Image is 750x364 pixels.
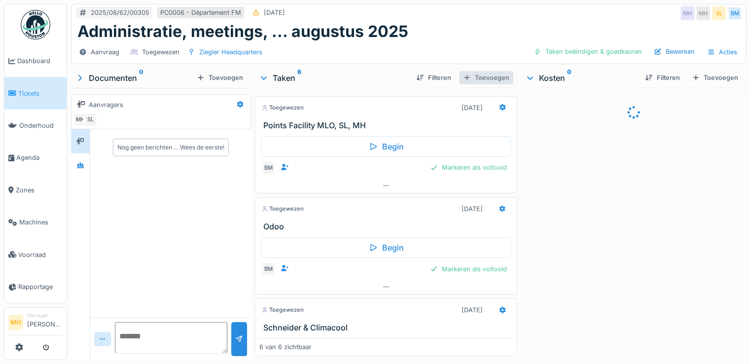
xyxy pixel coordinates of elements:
div: Begin [261,136,511,157]
sup: 0 [139,72,143,84]
div: [DATE] [264,8,285,17]
div: BM [728,6,742,20]
div: Taken [259,72,408,84]
a: Tickets [4,77,67,109]
div: 6 van 6 zichtbaar [259,342,312,352]
li: MH [8,315,23,330]
div: Ziegler Headquarters [199,47,262,57]
sup: 0 [567,72,571,84]
a: Agenda [4,142,67,174]
div: Toegewezen [261,104,304,112]
div: MH [73,113,87,127]
div: Toegewezen [261,306,304,314]
a: Onderhoud [4,109,67,142]
div: Acties [703,45,742,59]
span: Rapportage [18,282,63,291]
a: Machines [4,206,67,238]
a: MH Manager[PERSON_NAME] [8,312,63,335]
div: Markeren als voltooid [426,262,511,276]
div: Filteren [641,71,684,84]
span: Agenda [16,153,63,162]
h3: Odoo [263,222,513,231]
div: Aanvraag [91,47,119,57]
sup: 6 [297,72,301,84]
li: [PERSON_NAME] [27,312,63,333]
img: Badge_color-CXgf-gQk.svg [21,10,50,39]
div: SL [83,113,97,127]
div: Begin [261,237,511,258]
div: Documenten [75,72,193,84]
span: Onderhoud [19,121,63,130]
div: Toegewezen [261,205,304,213]
div: BM [261,161,275,175]
div: 2025/08/62/00305 [91,8,149,17]
div: Toevoegen [688,71,742,84]
div: Toevoegen [459,71,513,84]
div: Taken beëindigen & goedkeuren [530,45,646,58]
h1: Administratie, meetings, ... augustus 2025 [77,22,408,41]
a: Rapportage [4,271,67,303]
div: [DATE] [462,204,483,214]
div: [DATE] [462,305,483,315]
div: Manager [27,312,63,319]
div: Nog geen berichten … Wees de eerste! [117,143,224,152]
a: Voorraad [4,238,67,270]
span: Zones [16,185,63,195]
div: Kosten [525,72,637,84]
a: Dashboard [4,45,67,77]
span: Voorraad [18,250,63,259]
a: Zones [4,174,67,206]
div: MH [680,6,694,20]
div: Toegewezen [142,47,179,57]
div: SL [712,6,726,20]
span: Machines [19,218,63,227]
div: [DATE] [462,103,483,112]
div: PC0006 - Département FM [160,8,241,17]
h3: Schneider & Climacool [263,323,513,332]
span: Dashboard [17,56,63,66]
div: Markeren als voltooid [426,161,511,174]
div: Aanvragers [89,100,123,109]
div: MH [696,6,710,20]
h3: Points Facility MLO, SL, MH [263,121,513,130]
span: Tickets [18,89,63,98]
div: BM [261,262,275,276]
div: Bewerken [650,45,699,58]
div: Filteren [412,71,455,84]
div: Toevoegen [193,71,247,84]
